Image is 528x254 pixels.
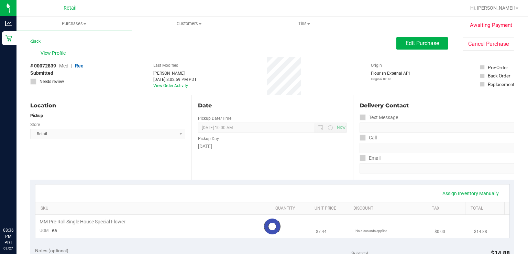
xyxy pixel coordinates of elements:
[360,133,377,143] label: Call
[470,21,512,29] span: Awaiting Payment
[198,115,231,121] label: Pickup Date/Time
[198,143,346,150] div: [DATE]
[371,62,382,68] label: Origin
[463,38,514,51] button: Cancel Purchase
[5,20,12,27] inline-svg: Analytics
[371,70,410,82] div: Flourish External API
[7,199,27,220] iframe: Resource center
[153,62,178,68] label: Last Modified
[153,83,188,88] a: View Order Activity
[5,35,12,42] inline-svg: Retail
[488,72,510,79] div: Back Order
[59,63,68,68] span: Med
[132,21,246,27] span: Customers
[360,143,514,153] input: Format: (999) 999-9999
[360,113,398,123] label: Text Message
[360,123,514,133] input: Format: (999) 999-9999
[30,113,43,118] strong: Pickup
[30,70,53,77] span: Submitted
[30,102,185,110] div: Location
[396,37,448,50] button: Edit Purchase
[132,17,247,31] a: Customers
[16,21,132,27] span: Purchases
[353,206,423,211] a: Discount
[360,102,514,110] div: Delivery Contact
[3,227,13,246] p: 08:36 PM PDT
[75,63,83,68] span: Rec
[198,136,219,142] label: Pickup Day
[371,76,410,82] p: Original ID: 41
[247,21,362,27] span: Tills
[315,206,345,211] a: Unit Price
[488,81,514,88] div: Replacement
[30,121,40,128] label: Store
[153,70,197,76] div: [PERSON_NAME]
[406,40,439,46] span: Edit Purchase
[64,5,77,11] span: Retail
[438,188,503,199] a: Assign Inventory Manually
[41,50,68,57] span: View Profile
[488,64,508,71] div: Pre-Order
[16,17,132,31] a: Purchases
[470,5,515,11] span: Hi, [PERSON_NAME]!
[432,206,463,211] a: Tax
[41,206,267,211] a: SKU
[71,63,72,68] span: |
[40,78,64,85] span: Needs review
[275,206,306,211] a: Quantity
[471,206,502,211] a: Total
[3,246,13,251] p: 09/27
[198,102,346,110] div: Date
[30,62,56,70] span: # 00072839
[247,17,362,31] a: Tills
[153,76,197,83] div: [DATE] 8:02:59 PM PDT
[360,153,381,163] label: Email
[30,39,41,44] a: Back
[35,248,68,253] span: Notes (optional)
